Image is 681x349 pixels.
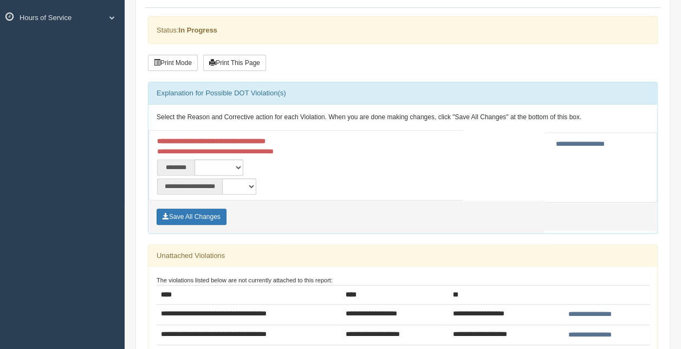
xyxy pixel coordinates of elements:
button: Print This Page [203,55,266,71]
strong: In Progress [178,26,217,34]
small: The violations listed below are not currently attached to this report: [157,277,333,283]
div: Unattached Violations [148,245,657,267]
button: Print Mode [148,55,198,71]
button: Save [157,209,226,225]
div: Select the Reason and Corrective action for each Violation. When you are done making changes, cli... [148,105,657,131]
div: Status: [148,16,658,44]
div: Explanation for Possible DOT Violation(s) [148,82,657,104]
